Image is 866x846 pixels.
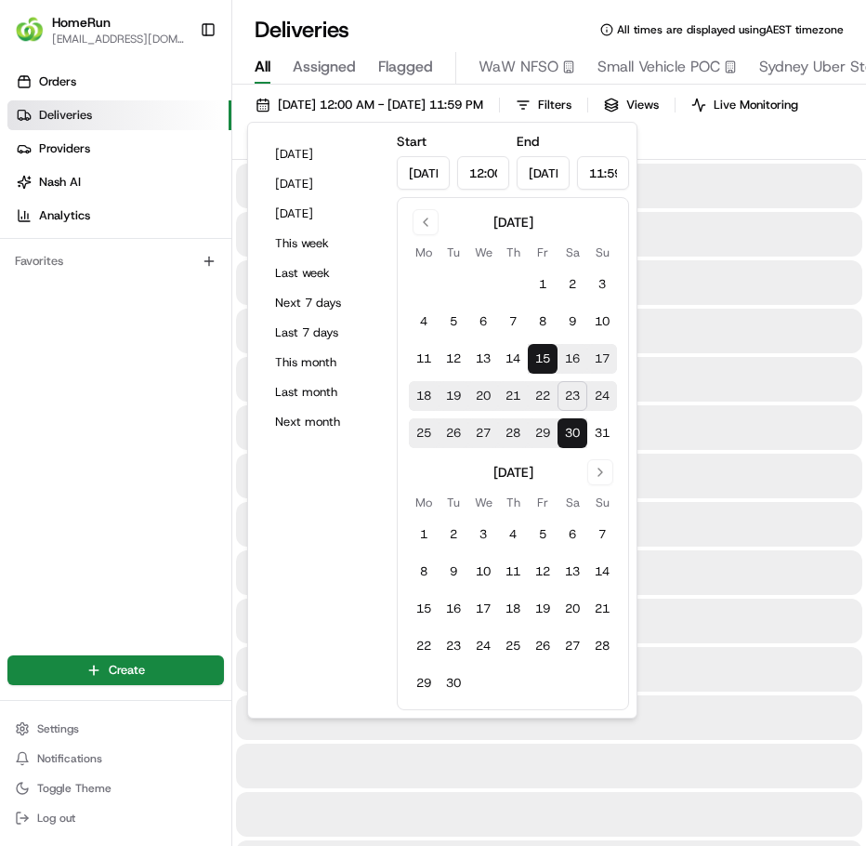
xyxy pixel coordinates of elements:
button: 8 [409,557,439,587]
button: 12 [528,557,558,587]
button: 16 [439,594,468,624]
th: Sunday [587,493,617,512]
button: 26 [439,418,468,448]
button: 20 [468,381,498,411]
button: Create [7,655,224,685]
button: 2 [558,270,587,299]
span: [EMAIL_ADDRESS][DOMAIN_NAME] [52,32,185,46]
button: 10 [587,307,617,337]
th: Wednesday [468,493,498,512]
button: 26 [528,631,558,661]
span: Orders [39,73,76,90]
input: Time [577,156,630,190]
span: Providers [39,140,90,157]
h1: Deliveries [255,15,349,45]
button: [DATE] 12:00 AM - [DATE] 11:59 PM [247,92,492,118]
button: 9 [558,307,587,337]
span: Nash AI [39,174,81,191]
span: Assigned [293,56,356,78]
div: [DATE] [493,213,533,231]
button: Next month [267,409,378,435]
a: Deliveries [7,100,231,130]
a: Providers [7,134,231,164]
button: 20 [558,594,587,624]
button: 27 [558,631,587,661]
button: 24 [468,631,498,661]
span: Settings [37,721,79,736]
button: [DATE] [267,141,378,167]
button: 22 [409,631,439,661]
label: Start [397,133,426,150]
button: Toggle Theme [7,775,224,801]
button: 4 [409,307,439,337]
button: 17 [468,594,498,624]
th: Tuesday [439,243,468,262]
span: Analytics [39,207,90,224]
th: Monday [409,243,439,262]
div: [DATE] [493,463,533,482]
button: 15 [409,594,439,624]
button: 15 [528,344,558,374]
button: Go to next month [587,459,613,485]
span: Views [626,97,659,113]
button: 6 [558,520,587,549]
th: Thursday [498,493,528,512]
button: [DATE] [267,171,378,197]
button: HomeRun [52,13,111,32]
button: [DATE] [267,201,378,227]
label: End [517,133,539,150]
th: Saturday [558,243,587,262]
button: 3 [468,520,498,549]
button: Filters [507,92,580,118]
button: 27 [468,418,498,448]
button: 10 [468,557,498,587]
th: Wednesday [468,243,498,262]
button: 29 [528,418,558,448]
button: 28 [587,631,617,661]
button: 4 [498,520,528,549]
button: This week [267,231,378,257]
img: HomeRun [15,15,45,45]
th: Monday [409,493,439,512]
button: 24 [587,381,617,411]
button: 14 [498,344,528,374]
span: Small Vehicle POC [597,56,720,78]
button: 12 [439,344,468,374]
button: 6 [468,307,498,337]
button: 19 [528,594,558,624]
button: Last 7 days [267,320,378,346]
button: 9 [439,557,468,587]
a: Orders [7,67,231,97]
button: 3 [587,270,617,299]
button: Last week [267,260,378,286]
th: Thursday [498,243,528,262]
input: Date [397,156,450,190]
button: 18 [498,594,528,624]
button: HomeRunHomeRun[EMAIL_ADDRESS][DOMAIN_NAME] [7,7,192,52]
button: 25 [498,631,528,661]
button: 30 [439,668,468,698]
button: Go to previous month [413,209,439,235]
th: Sunday [587,243,617,262]
button: 31 [587,418,617,448]
button: Next 7 days [267,290,378,316]
button: 19 [439,381,468,411]
div: Favorites [7,246,224,276]
button: Views [596,92,667,118]
button: 18 [409,381,439,411]
span: Flagged [378,56,433,78]
span: Deliveries [39,107,92,124]
button: 11 [409,344,439,374]
button: 22 [528,381,558,411]
span: Log out [37,811,75,826]
button: 16 [558,344,587,374]
button: 25 [409,418,439,448]
button: 14 [587,557,617,587]
button: Notifications [7,746,224,772]
button: Last month [267,379,378,405]
button: 21 [498,381,528,411]
input: Date [517,156,570,190]
button: 28 [498,418,528,448]
th: Friday [528,243,558,262]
